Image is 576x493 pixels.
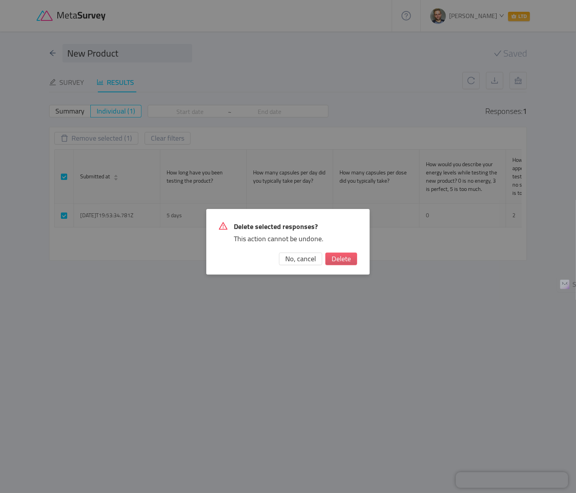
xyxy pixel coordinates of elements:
iframe: Chatra live chat [456,472,568,488]
i: icon: warning [219,222,227,230]
button: No, cancel [279,253,322,265]
span: Delete selected responses? [234,222,357,231]
button: Delete [325,253,357,265]
div: This action cannot be undone. [234,235,357,244]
